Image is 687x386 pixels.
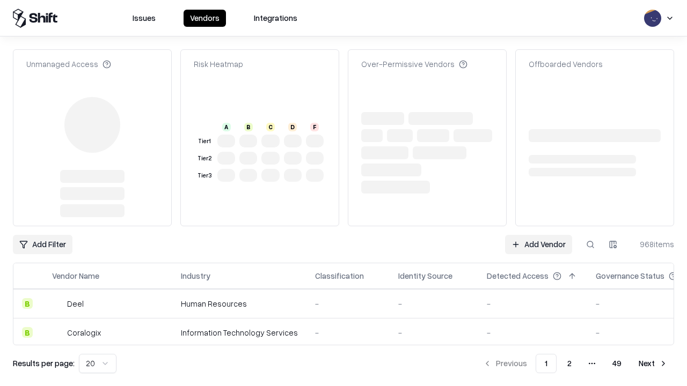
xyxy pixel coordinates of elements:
button: 49 [604,354,630,373]
div: Tier 2 [196,154,213,163]
div: Tier 1 [196,137,213,146]
button: Add Filter [13,235,72,254]
div: Over-Permissive Vendors [361,58,467,70]
p: Results per page: [13,358,75,369]
img: Deel [52,298,63,309]
div: - [398,327,470,338]
nav: pagination [477,354,674,373]
button: Next [632,354,674,373]
div: - [315,298,381,309]
button: Integrations [247,10,304,27]
div: F [310,123,319,131]
div: Unmanaged Access [26,58,111,70]
div: B [22,298,33,309]
div: Identity Source [398,270,452,281]
div: Vendor Name [52,270,99,281]
button: Vendors [184,10,226,27]
div: - [487,327,579,338]
div: - [487,298,579,309]
div: Human Resources [181,298,298,309]
div: B [244,123,253,131]
div: D [288,123,297,131]
div: - [398,298,470,309]
button: Issues [126,10,162,27]
a: Add Vendor [505,235,572,254]
div: Industry [181,270,210,281]
div: Offboarded Vendors [529,58,603,70]
div: A [222,123,231,131]
div: B [22,327,33,338]
div: Classification [315,270,364,281]
div: 968 items [631,239,674,250]
div: C [266,123,275,131]
div: Risk Heatmap [194,58,243,70]
div: Governance Status [596,270,664,281]
img: Coralogix [52,327,63,338]
div: Tier 3 [196,171,213,180]
button: 2 [559,354,580,373]
div: Detected Access [487,270,549,281]
div: Deel [67,298,84,309]
button: 1 [536,354,557,373]
div: - [315,327,381,338]
div: Coralogix [67,327,101,338]
div: Information Technology Services [181,327,298,338]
